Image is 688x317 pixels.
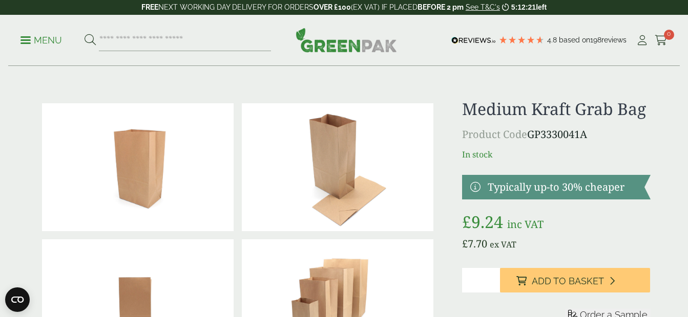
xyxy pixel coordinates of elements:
[664,30,674,40] span: 0
[636,35,649,46] i: My Account
[462,211,471,233] span: £
[462,237,468,251] span: £
[559,36,590,44] span: Based on
[536,3,547,11] span: left
[462,237,487,251] bdi: 7.70
[418,3,464,11] strong: BEFORE 2 pm
[532,276,604,287] span: Add to Basket
[5,287,30,312] button: Open CMP widget
[601,36,627,44] span: reviews
[466,3,500,11] a: See T&C's
[20,34,62,47] p: Menu
[655,33,668,48] a: 0
[655,35,668,46] i: Cart
[462,211,503,233] bdi: 9.24
[296,28,397,52] img: GreenPak Supplies
[462,127,650,142] p: GP3330041A
[141,3,158,11] strong: FREE
[462,148,650,161] p: In stock
[451,37,496,44] img: REVIEWS.io
[462,127,527,141] span: Product Code
[507,217,544,231] span: inc VAT
[314,3,351,11] strong: OVER £100
[20,34,62,44] a: Menu
[500,268,651,292] button: Add to Basket
[490,239,516,250] span: ex VAT
[462,99,650,119] h1: Medium Kraft Grab Bag
[590,36,601,44] span: 198
[498,35,545,44] div: 4.79 Stars
[242,103,433,231] img: 3330041 Medium Kraft Grab Bag V3
[42,103,234,231] img: 3330041 Medium Kraft Grab Bag V1
[511,3,536,11] span: 5:12:21
[547,36,559,44] span: 4.8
